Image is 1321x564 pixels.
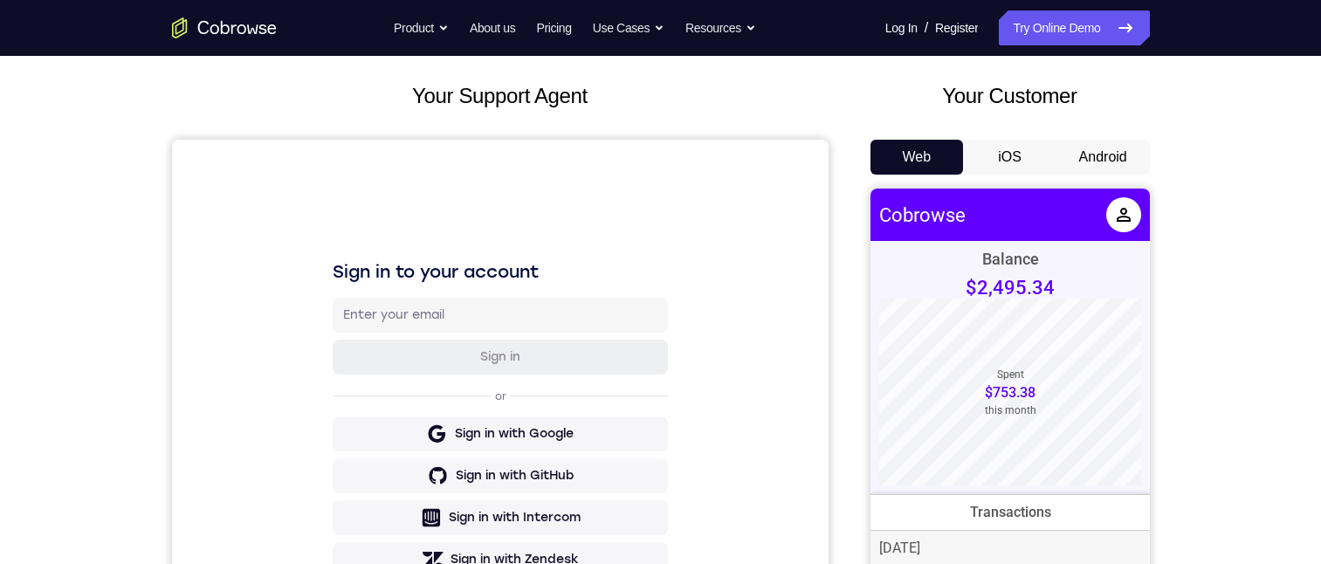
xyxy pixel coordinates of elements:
button: Use Cases [593,10,664,45]
div: 1st at 10:04 AM [52,513,138,527]
div: SSE [52,440,80,458]
span: / [925,17,928,38]
p: Don't have an account? [161,451,496,465]
a: Go to the home page [172,17,277,38]
p: or [320,250,338,264]
div: [DATE] at 1:22 AM [52,407,149,421]
div: $161.51 [220,449,271,465]
button: Product [394,10,449,45]
button: Android [1056,140,1150,175]
div: Sign in with Zendesk [279,411,407,429]
p: $2,495.34 [95,88,184,110]
div: 1st at 12:21 noon [52,460,148,474]
span: $753.38 [114,196,165,212]
h2: Your Customer [870,80,1150,112]
h2: Your Support Agent [172,80,829,112]
button: Web [870,140,964,175]
div: Spent this month [114,180,166,228]
button: Sign in with GitHub [161,319,496,354]
a: About us [470,10,515,45]
div: Sign in with GitHub [284,327,402,345]
div: Walmart [52,493,113,512]
button: Resources [685,10,756,45]
a: Cobrowse [9,16,95,38]
div: Sign in with Google [283,285,402,303]
button: iOS [963,140,1056,175]
p: Balance [112,61,169,79]
button: Sign in with Zendesk [161,402,496,437]
a: Pricing [536,10,571,45]
div: Bright Horizons [52,387,161,405]
div: $578.56 [220,395,271,412]
a: Create a new account [295,452,419,464]
a: Try Online Demo [999,10,1149,45]
button: Sign in with Google [161,277,496,312]
div: Sign in with Intercom [277,369,409,387]
a: Log In [885,10,918,45]
button: Sign in with Intercom [161,361,496,395]
div: $13.31 [228,502,271,519]
a: Register [935,10,978,45]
